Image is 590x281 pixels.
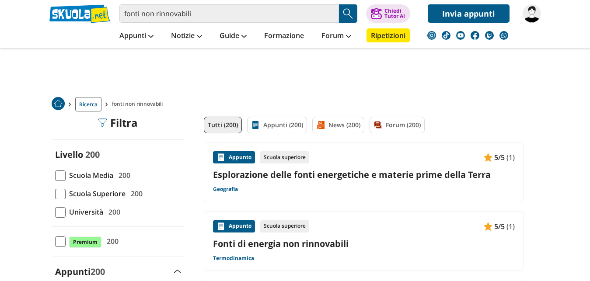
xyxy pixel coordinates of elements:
[217,28,249,44] a: Guide
[484,153,492,162] img: Appunti contenuto
[471,31,479,40] img: facebook
[117,28,156,44] a: Appunti
[342,7,355,20] img: Cerca appunti, riassunti o versioni
[66,170,113,181] span: Scuola Media
[484,222,492,231] img: Appunti contenuto
[66,206,103,218] span: Università
[366,4,410,23] button: ChiediTutor AI
[103,236,119,247] span: 200
[260,220,309,232] div: Scuola superiore
[523,4,541,23] img: Adacim
[85,149,100,160] span: 200
[52,97,65,110] img: Home
[213,238,515,250] a: Fonti di energia non rinnovabili
[213,220,255,232] div: Appunto
[442,31,450,40] img: tiktok
[427,31,436,40] img: instagram
[213,255,254,262] a: Termodinamica
[66,188,126,199] span: Scuola Superiore
[204,117,242,133] a: Tutti (200)
[75,97,101,111] a: Ricerca
[69,236,101,248] span: Premium
[119,4,339,23] input: Cerca appunti, riassunti o versioni
[169,28,204,44] a: Notizie
[213,151,255,163] div: Appunto
[55,149,83,160] label: Livello
[213,169,515,180] a: Esplorazione delle fonti energetiche e materie prime della Terra
[174,270,181,273] img: Apri e chiudi sezione
[105,206,120,218] span: 200
[247,117,307,133] a: Appunti (200)
[499,31,508,40] img: WhatsApp
[367,28,410,42] a: Ripetizioni
[339,4,357,23] button: Search Button
[370,117,425,133] a: Forum (200)
[428,4,510,23] a: Invia appunti
[494,221,505,232] span: 5/5
[112,97,166,111] span: fonti non rinnovabili
[55,266,105,278] label: Appunti
[506,152,515,163] span: (1)
[374,121,382,129] img: Forum filtro contenuto
[127,188,143,199] span: 200
[456,31,465,40] img: youtube
[52,97,65,111] a: Home
[251,121,260,129] img: Appunti filtro contenuto
[98,117,138,129] div: Filtra
[260,151,309,163] div: Scuola superiore
[115,170,130,181] span: 200
[506,221,515,232] span: (1)
[98,118,107,127] img: Filtra filtri mobile
[384,8,405,19] div: Chiedi Tutor AI
[216,222,225,231] img: Appunti contenuto
[494,152,505,163] span: 5/5
[316,121,325,129] img: News filtro contenuto
[485,31,494,40] img: twitch
[319,28,353,44] a: Forum
[213,186,238,193] a: Geografia
[262,28,306,44] a: Formazione
[216,153,225,162] img: Appunti contenuto
[312,117,364,133] a: News (200)
[91,266,105,278] span: 200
